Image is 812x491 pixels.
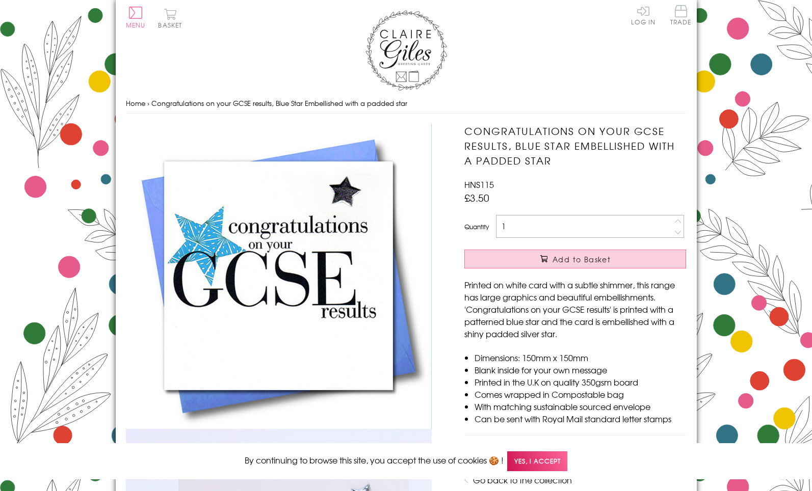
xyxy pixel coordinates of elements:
[464,178,494,190] span: HNS115
[631,5,656,25] a: Log In
[126,20,146,30] span: Menu
[126,98,145,108] a: Home
[670,5,692,27] a: Trade
[475,400,686,413] li: With matching sustainable sourced envelope
[553,254,611,264] span: Add to Basket
[156,8,185,28] button: Basket
[475,413,686,425] li: Can be sent with Royal Mail standard letter stamps
[126,93,687,114] nav: breadcrumbs
[475,376,686,388] li: Printed in the U.K on quality 350gsm board
[126,7,146,28] button: Menu
[464,190,489,205] span: £3.50
[475,388,686,400] li: Comes wrapped in Compostable bag
[126,124,432,429] img: Congratulations on your GCSE results, Blue Star Embellished with a padded star
[147,98,149,108] span: ›
[464,250,686,268] button: Add to Basket
[670,5,692,25] span: Trade
[464,124,686,168] h1: Congratulations on your GCSE results, Blue Star Embellished with a padded star
[365,10,447,91] img: Claire Giles Greetings Cards
[473,474,572,486] a: Go back to the collection
[464,222,489,231] label: Quantity
[475,364,686,376] li: Blank inside for your own message
[475,351,686,364] li: Dimensions: 150mm x 150mm
[507,451,567,471] span: Yes, I accept
[464,279,686,340] p: Printed on white card with a subtle shimmer, this range has large graphics and beautiful embellis...
[151,98,407,108] span: Congratulations on your GCSE results, Blue Star Embellished with a padded star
